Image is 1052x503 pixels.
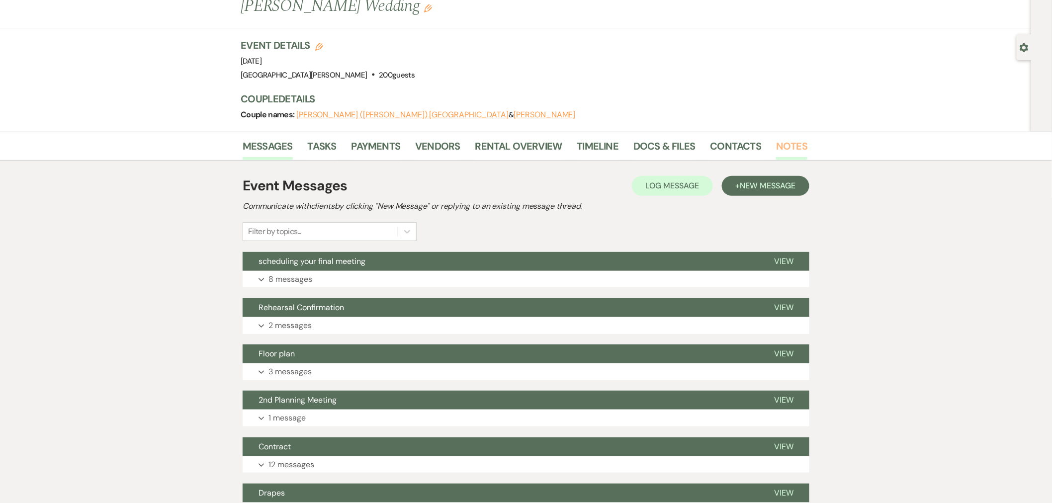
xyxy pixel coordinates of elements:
button: Contract [243,437,758,456]
span: View [774,348,793,359]
button: 2 messages [243,317,809,334]
button: [PERSON_NAME] ([PERSON_NAME]) [GEOGRAPHIC_DATA] [296,111,509,119]
button: View [758,298,809,317]
span: scheduling your final meeting [259,256,365,266]
span: Log Message [646,180,699,191]
button: View [758,252,809,271]
button: 2nd Planning Meeting [243,391,758,410]
h2: Communicate with clients by clicking "New Message" or replying to an existing message thread. [243,200,809,212]
span: Couple names: [241,109,296,120]
button: 1 message [243,410,809,426]
a: Rental Overview [475,138,562,160]
span: Contract [259,441,291,452]
a: Docs & Files [633,138,695,160]
span: Rehearsal Confirmation [259,302,344,313]
h3: Event Details [241,38,415,52]
button: scheduling your final meeting [243,252,758,271]
span: 200 guests [379,70,415,80]
button: 12 messages [243,456,809,473]
span: Drapes [259,488,285,498]
button: [PERSON_NAME] [514,111,576,119]
span: Floor plan [259,348,295,359]
a: Timeline [577,138,619,160]
button: View [758,437,809,456]
span: & [296,110,576,120]
button: Floor plan [243,344,758,363]
span: View [774,488,793,498]
button: View [758,391,809,410]
p: 3 messages [268,365,312,378]
a: Vendors [415,138,460,160]
button: View [758,484,809,503]
button: +New Message [722,176,809,196]
h3: Couple Details [241,92,797,106]
a: Payments [351,138,401,160]
span: View [774,302,793,313]
span: New Message [740,180,795,191]
a: Tasks [308,138,337,160]
a: Contacts [710,138,762,160]
button: Log Message [632,176,713,196]
p: 1 message [268,412,306,424]
p: 8 messages [268,273,312,286]
button: 3 messages [243,363,809,380]
a: Messages [243,138,293,160]
button: Open lead details [1020,42,1029,52]
span: View [774,441,793,452]
span: [DATE] [241,56,262,66]
h1: Event Messages [243,175,348,196]
button: 8 messages [243,271,809,288]
span: View [774,256,793,266]
a: Notes [776,138,807,160]
div: Filter by topics... [248,226,301,238]
button: Edit [424,3,432,12]
span: View [774,395,793,405]
p: 2 messages [268,319,312,332]
p: 12 messages [268,458,314,471]
button: View [758,344,809,363]
span: [GEOGRAPHIC_DATA][PERSON_NAME] [241,70,367,80]
button: Drapes [243,484,758,503]
button: Rehearsal Confirmation [243,298,758,317]
span: 2nd Planning Meeting [259,395,337,405]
